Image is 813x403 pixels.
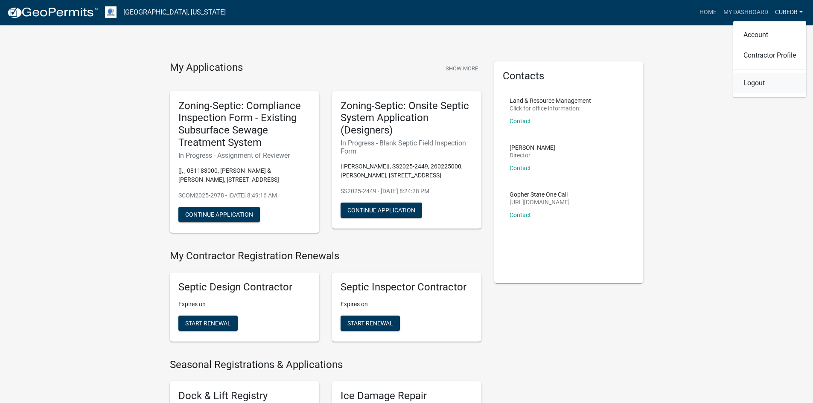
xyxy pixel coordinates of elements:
[510,118,531,125] a: Contact
[178,390,311,402] h5: Dock & Lift Registry
[170,359,481,371] h4: Seasonal Registrations & Applications
[178,300,311,309] p: Expires on
[510,145,555,151] p: [PERSON_NAME]
[510,165,531,171] a: Contact
[178,166,311,184] p: [], , 081183000, [PERSON_NAME] & [PERSON_NAME], [STREET_ADDRESS]
[341,203,422,218] button: Continue Application
[347,320,393,327] span: Start Renewal
[185,320,231,327] span: Start Renewal
[772,4,806,20] a: CubedB
[720,4,772,20] a: My Dashboard
[510,98,591,104] p: Land & Resource Management
[341,100,473,136] h5: Zoning-Septic: Onsite Septic System Application (Designers)
[178,100,311,149] h5: Zoning-Septic: Compliance Inspection Form - Existing Subsurface Sewage Treatment System
[510,191,570,197] p: Gopher State One Call
[170,250,481,349] wm-registration-list-section: My Contractor Registration Renewals
[341,139,473,155] h6: In Progress - Blank Septic Field Inspection Form
[123,5,226,20] a: [GEOGRAPHIC_DATA], [US_STATE]
[341,281,473,293] h5: Septic Inspector Contractor
[105,6,117,18] img: Otter Tail County, Minnesota
[178,281,311,293] h5: Septic Design Contractor
[733,73,806,93] a: Logout
[503,70,635,82] h5: Contacts
[696,4,720,20] a: Home
[341,300,473,309] p: Expires on
[510,212,531,218] a: Contact
[178,191,311,200] p: SCOM2025-2978 - [DATE] 8:49:16 AM
[178,207,260,222] button: Continue Application
[341,162,473,180] p: [[PERSON_NAME]], SS2025-2449, 260225000, [PERSON_NAME], [STREET_ADDRESS]
[178,316,238,331] button: Start Renewal
[733,45,806,66] a: Contractor Profile
[733,25,806,45] a: Account
[170,61,243,74] h4: My Applications
[341,187,473,196] p: SS2025-2449 - [DATE] 8:24:28 PM
[442,61,481,75] button: Show More
[510,105,591,111] p: Click for office information:
[510,152,555,158] p: Director
[510,199,570,205] p: [URL][DOMAIN_NAME]
[178,151,311,159] h6: In Progress - Assignment of Reviewer
[170,250,481,262] h4: My Contractor Registration Renewals
[341,316,400,331] button: Start Renewal
[733,21,806,97] div: CubedB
